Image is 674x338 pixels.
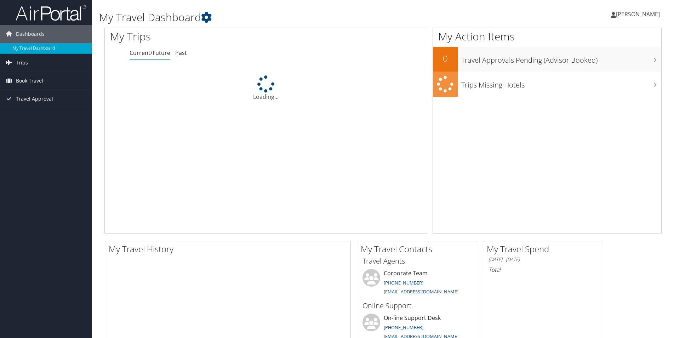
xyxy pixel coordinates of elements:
[175,49,187,57] a: Past
[433,52,458,64] h2: 0
[384,324,423,331] a: [PHONE_NUMBER]
[105,75,427,101] div: Loading...
[16,72,43,90] span: Book Travel
[611,4,667,25] a: [PERSON_NAME]
[16,25,45,43] span: Dashboards
[362,301,472,311] h3: Online Support
[384,288,458,295] a: [EMAIL_ADDRESS][DOMAIN_NAME]
[461,77,661,90] h3: Trips Missing Hotels
[361,243,477,255] h2: My Travel Contacts
[362,256,472,266] h3: Travel Agents
[359,269,475,298] li: Corporate Team
[110,29,287,44] h1: My Trips
[461,52,661,65] h3: Travel Approvals Pending (Advisor Booked)
[489,266,598,274] h6: Total
[16,5,86,21] img: airportal-logo.png
[433,29,661,44] h1: My Action Items
[384,280,423,286] a: [PHONE_NUMBER]
[433,72,661,97] a: Trips Missing Hotels
[16,90,53,108] span: Travel Approval
[109,243,350,255] h2: My Travel History
[16,54,28,72] span: Trips
[433,47,661,72] a: 0Travel Approvals Pending (Advisor Booked)
[489,256,598,263] h6: [DATE] - [DATE]
[616,10,660,18] span: [PERSON_NAME]
[487,243,603,255] h2: My Travel Spend
[130,49,170,57] a: Current/Future
[99,10,478,25] h1: My Travel Dashboard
